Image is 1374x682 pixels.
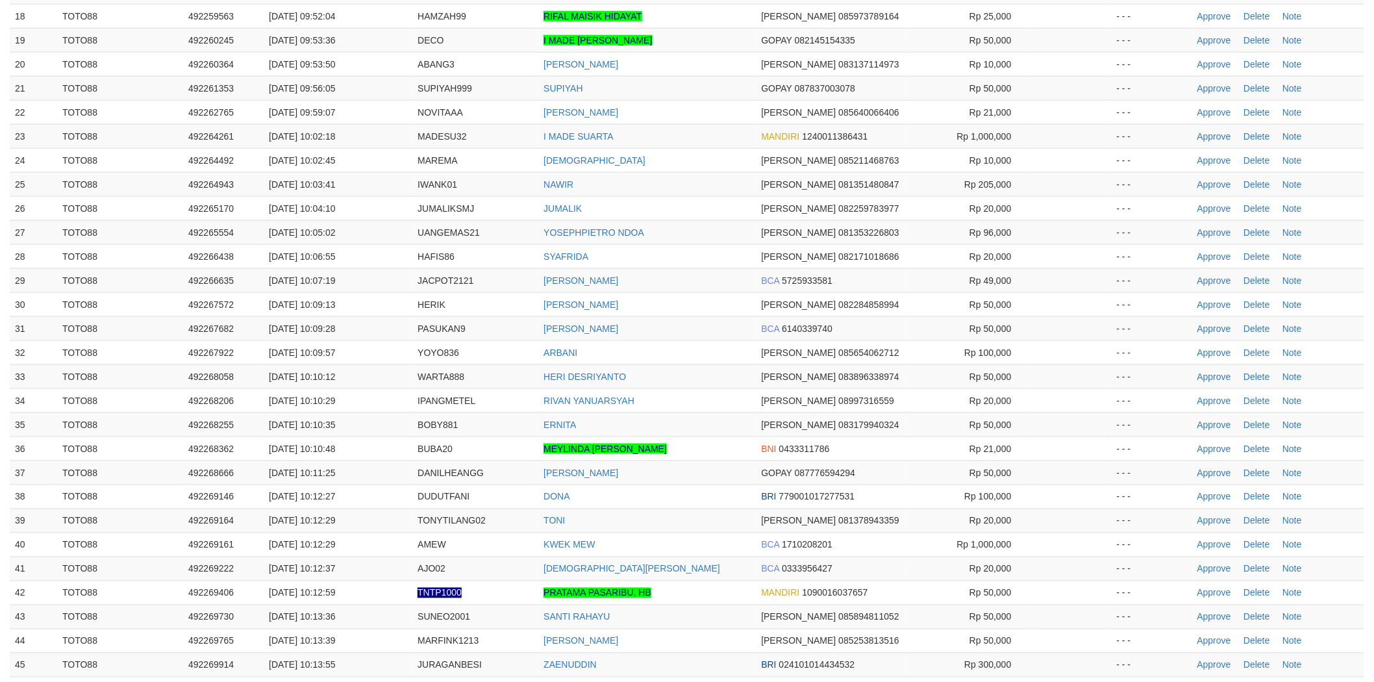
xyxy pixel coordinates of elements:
span: JACPOT2121 [418,275,473,286]
span: BCA [762,275,780,286]
a: Delete [1243,107,1269,118]
td: 34 [10,388,57,412]
span: Rp 205,000 [964,179,1011,190]
td: TOTO88 [57,196,183,220]
td: TOTO88 [57,388,183,412]
td: - - - [1112,364,1192,388]
td: - - - [1112,292,1192,316]
span: 492268206 [188,396,234,406]
span: Rp 10,000 [969,59,1012,69]
a: I MADE SUARTA [543,131,614,142]
span: [PERSON_NAME] [762,396,836,406]
a: Note [1282,35,1302,45]
a: Delete [1243,251,1269,262]
span: 492266438 [188,251,234,262]
span: [PERSON_NAME] [762,227,836,238]
a: Note [1282,420,1302,430]
a: Delete [1243,59,1269,69]
span: Copy 083179940324 to clipboard [839,420,899,430]
td: - - - [1112,196,1192,220]
a: [DEMOGRAPHIC_DATA] [543,155,645,166]
a: PRATAMA PASARIBU. HB [543,588,651,598]
span: [DATE] 09:53:50 [269,59,335,69]
span: JUMALIKSMJ [418,203,474,214]
a: NAWIR [543,179,573,190]
span: GOPAY [762,468,792,478]
td: TOTO88 [57,220,183,244]
span: [DATE] 10:11:25 [269,468,335,478]
a: Approve [1197,564,1231,574]
span: 492266635 [188,275,234,286]
span: [DATE] 09:52:04 [269,11,335,21]
a: Delete [1243,516,1269,526]
td: 38 [10,485,57,509]
span: 492264261 [188,131,234,142]
td: 21 [10,76,57,100]
span: HERIK [418,299,445,310]
a: MEYLINDA [PERSON_NAME] [543,444,667,454]
a: Approve [1197,227,1231,238]
a: Approve [1197,179,1231,190]
span: BRI [762,492,777,502]
a: Note [1282,347,1302,358]
a: Delete [1243,83,1269,94]
span: BUBA20 [418,444,453,454]
a: Approve [1197,299,1231,310]
span: [PERSON_NAME] [762,59,836,69]
span: Rp 25,000 [969,11,1012,21]
a: Approve [1197,660,1231,670]
span: [PERSON_NAME] [762,107,836,118]
span: [PERSON_NAME] [762,155,836,166]
a: Note [1282,59,1302,69]
a: Approve [1197,372,1231,382]
td: TOTO88 [57,172,183,196]
a: Approve [1197,540,1231,550]
span: 492267682 [188,323,234,334]
a: Approve [1197,588,1231,598]
a: Delete [1243,11,1269,21]
a: Note [1282,179,1302,190]
span: Copy 779001017277531 to clipboard [779,492,855,502]
td: TOTO88 [57,292,183,316]
a: Note [1282,299,1302,310]
span: NOVITAAA [418,107,463,118]
span: [DATE] 10:06:55 [269,251,335,262]
td: TOTO88 [57,52,183,76]
a: Delete [1243,155,1269,166]
a: Approve [1197,155,1231,166]
td: TOTO88 [57,436,183,461]
a: ARBANI [543,347,577,358]
span: [PERSON_NAME] [762,347,836,358]
a: Delete [1243,588,1269,598]
span: Rp 50,000 [969,323,1012,334]
span: [DATE] 10:09:57 [269,347,335,358]
td: 37 [10,461,57,485]
span: GOPAY [762,83,792,94]
td: 23 [10,124,57,148]
a: [PERSON_NAME] [543,468,618,478]
a: [DEMOGRAPHIC_DATA][PERSON_NAME] [543,564,720,574]
span: [DATE] 09:53:36 [269,35,335,45]
span: 492265554 [188,227,234,238]
span: Copy 085654062712 to clipboard [839,347,899,358]
span: 492269146 [188,492,234,502]
a: ZAENUDDIN [543,660,597,670]
span: [DATE] 10:03:41 [269,179,335,190]
span: Rp 50,000 [969,83,1012,94]
td: TOTO88 [57,461,183,485]
span: DUDUTFANI [418,492,469,502]
a: Note [1282,323,1302,334]
span: Rp 20,000 [969,203,1012,214]
span: Rp 50,000 [969,372,1012,382]
span: PASUKAN9 [418,323,466,334]
span: Rp 96,000 [969,227,1012,238]
a: Delete [1243,564,1269,574]
td: - - - [1112,100,1192,124]
a: RIVAN YANUARSYAH [543,396,634,406]
a: Note [1282,396,1302,406]
span: [DATE] 10:09:28 [269,323,335,334]
a: SANTI RAHAYU [543,612,610,622]
span: DANILHEANGG [418,468,484,478]
a: KWEK MEW [543,540,595,550]
a: JUMALIK [543,203,582,214]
